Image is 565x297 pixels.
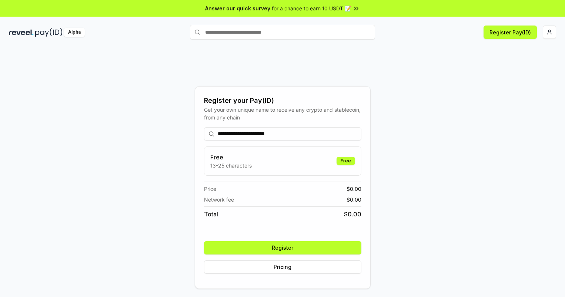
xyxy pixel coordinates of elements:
[210,153,252,162] h3: Free
[347,196,361,203] span: $ 0.00
[337,157,355,165] div: Free
[204,106,361,121] div: Get your own unique name to receive any crypto and stablecoin, from any chain
[204,196,234,203] span: Network fee
[347,185,361,193] span: $ 0.00
[204,95,361,106] div: Register your Pay(ID)
[204,241,361,254] button: Register
[344,210,361,219] span: $ 0.00
[204,260,361,274] button: Pricing
[35,28,63,37] img: pay_id
[272,4,351,12] span: for a chance to earn 10 USDT 📝
[204,185,216,193] span: Price
[484,26,537,39] button: Register Pay(ID)
[205,4,270,12] span: Answer our quick survey
[64,28,85,37] div: Alpha
[210,162,252,169] p: 13-25 characters
[204,210,218,219] span: Total
[9,28,34,37] img: reveel_dark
